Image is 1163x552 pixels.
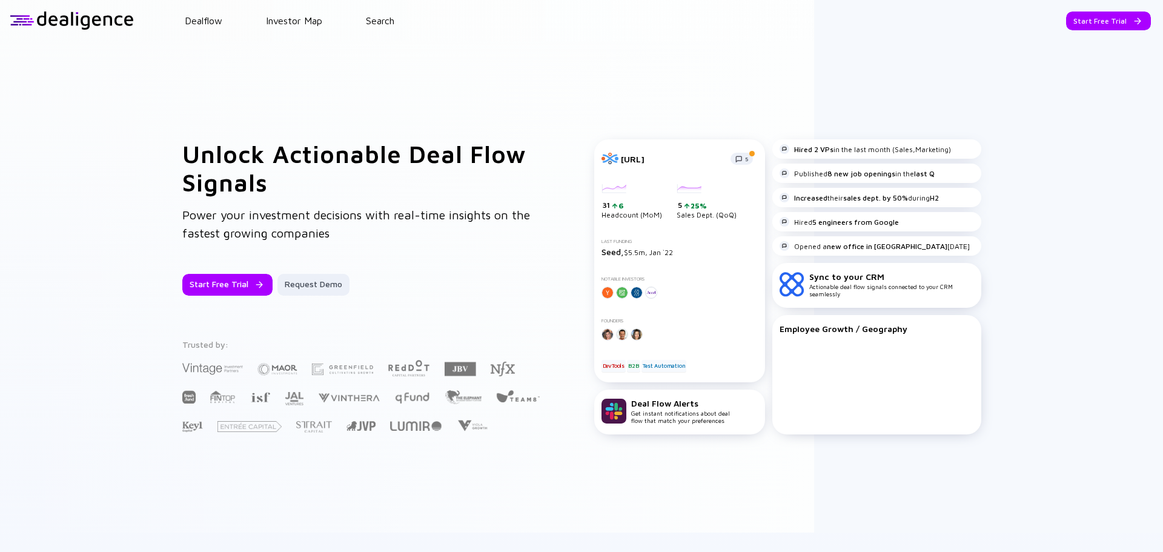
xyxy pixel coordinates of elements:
[250,391,270,402] img: Israel Secondary Fund
[346,421,376,431] img: Jerusalem Venture Partners
[677,184,737,219] div: Sales Dept. (QoQ)
[827,242,947,251] strong: new office in [GEOGRAPHIC_DATA]
[780,168,935,178] div: Published in the
[182,339,542,350] div: Trusted by:
[185,15,222,26] a: Dealflow
[182,208,530,240] span: Power your investment decisions with real-time insights on the fastest growing companies
[780,241,970,251] div: Opened a [DATE]
[182,362,243,376] img: Vintage Investment Partners
[182,421,203,433] img: Key1 Capital
[780,324,974,334] div: Employee Growth / Geography
[809,271,974,282] div: Sync to your CRM
[390,421,442,431] img: Lumir Ventures
[496,390,540,402] img: Team8
[601,184,662,219] div: Headcount (MoM)
[266,15,322,26] a: Investor Map
[1066,12,1151,30] button: Start Free Trial
[366,15,394,26] a: Search
[285,392,303,405] img: JAL Ventures
[641,360,686,372] div: Test Automation
[794,145,833,154] strong: Hired 2 VPs
[812,218,899,227] strong: 5 engineers from Google
[631,398,730,408] div: Deal Flow Alerts
[318,392,380,404] img: Vinthera
[445,361,476,377] img: JBV Capital
[627,360,640,372] div: B2B
[631,398,730,424] div: Get instant notifications about deal flow that match your preferences
[780,217,899,227] div: Hired
[182,139,546,196] h1: Unlock Actionable Deal Flow Signals
[601,239,758,244] div: Last Funding
[843,193,908,202] strong: sales dept. by 50%
[601,247,624,257] span: Seed,
[601,276,758,282] div: Notable Investors
[445,390,482,404] img: The Elephant
[689,201,707,210] div: 25%
[601,360,626,372] div: DevTools
[217,421,282,432] img: Entrée Capital
[621,154,723,164] div: [URL]
[930,193,939,202] strong: H2
[601,318,758,324] div: Founders
[601,247,758,257] div: $5.5m, Jan `22
[617,201,624,210] div: 6
[780,193,939,202] div: their during
[210,390,236,404] img: FINTOP Capital
[257,359,297,379] img: Maor Investments
[827,169,895,178] strong: 8 new job openings
[794,193,827,202] strong: Increased
[678,201,737,210] div: 5
[780,144,951,154] div: in the last month (Sales,Marketing)
[491,362,515,376] img: NFX
[456,420,488,431] img: Viola Growth
[312,364,373,375] img: Greenfield Partners
[296,421,332,433] img: Strait Capital
[394,390,430,405] img: Q Fund
[809,271,974,298] div: Actionable deal flow signals connected to your CRM seamlessly
[277,274,350,296] button: Request Demo
[388,357,430,377] img: Red Dot Capital Partners
[914,169,935,178] strong: last Q
[182,274,273,296] button: Start Free Trial
[603,201,662,210] div: 31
